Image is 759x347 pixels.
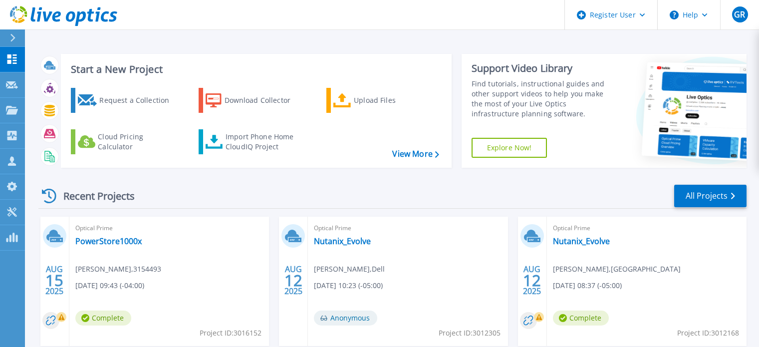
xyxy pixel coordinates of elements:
span: [PERSON_NAME] , Dell [314,264,385,275]
span: Complete [553,311,609,326]
div: AUG 2025 [522,262,541,299]
a: Download Collector [199,88,310,113]
a: Nutanix_Evolve [553,236,610,246]
span: Optical Prime [553,223,741,234]
div: Upload Files [354,90,434,110]
span: Optical Prime [75,223,263,234]
span: [DATE] 08:37 (-05:00) [553,280,622,291]
div: Download Collector [225,90,304,110]
span: [DATE] 10:23 (-05:00) [314,280,383,291]
span: [DATE] 09:43 (-04:00) [75,280,144,291]
span: GR [734,10,745,18]
div: AUG 2025 [284,262,303,299]
a: Explore Now! [472,138,547,158]
a: Request a Collection [71,88,182,113]
a: PowerStore1000x [75,236,142,246]
span: [PERSON_NAME] , 3154493 [75,264,161,275]
span: Optical Prime [314,223,502,234]
div: Cloud Pricing Calculator [98,132,178,152]
span: Project ID: 3016152 [200,328,261,339]
span: Project ID: 3012168 [677,328,739,339]
div: Find tutorials, instructional guides and other support videos to help you make the most of your L... [472,79,615,119]
div: Recent Projects [38,184,148,208]
a: View More [392,149,439,159]
span: 12 [523,276,541,285]
span: Project ID: 3012305 [439,328,501,339]
span: Complete [75,311,131,326]
div: AUG 2025 [45,262,64,299]
div: Request a Collection [99,90,179,110]
a: All Projects [674,185,747,207]
span: 15 [45,276,63,285]
a: Nutanix_Evolve [314,236,371,246]
h3: Start a New Project [71,64,439,75]
div: Support Video Library [472,62,615,75]
span: 12 [284,276,302,285]
div: Import Phone Home CloudIQ Project [226,132,303,152]
span: [PERSON_NAME] , [GEOGRAPHIC_DATA] [553,264,681,275]
a: Upload Files [326,88,438,113]
span: Anonymous [314,311,377,326]
a: Cloud Pricing Calculator [71,129,182,154]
